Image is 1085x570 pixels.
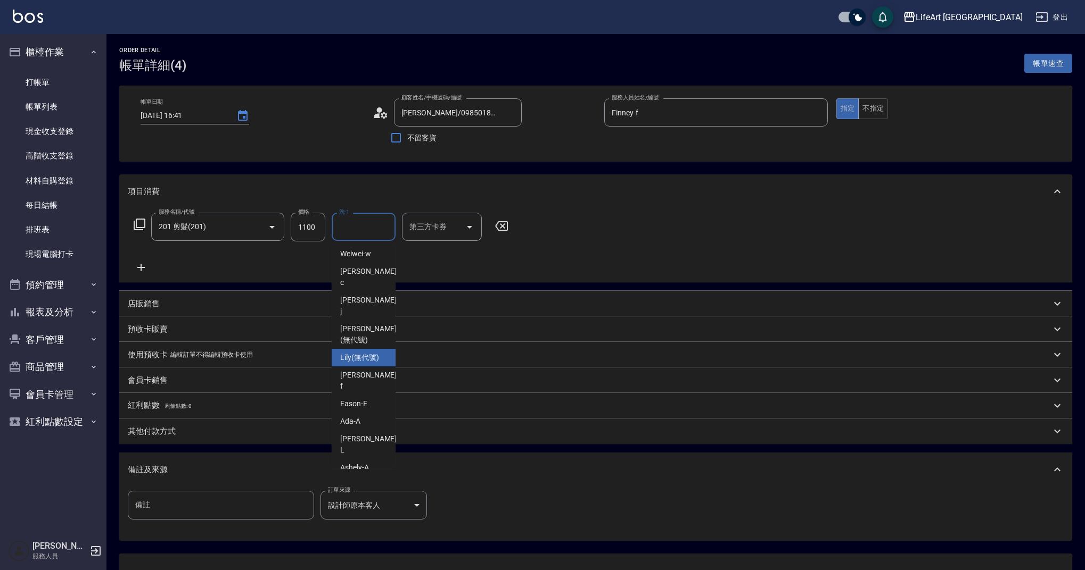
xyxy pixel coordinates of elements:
button: 商品管理 [4,353,102,381]
button: 客戶管理 [4,326,102,354]
div: LifeArt [GEOGRAPHIC_DATA] [916,11,1023,24]
label: 價格 [298,208,309,216]
div: 其他付款方式 [119,418,1072,444]
button: LifeArt [GEOGRAPHIC_DATA] [899,6,1027,28]
button: 櫃檯作業 [4,38,102,66]
p: 項目消費 [128,186,160,197]
p: 預收卡販賣 [128,324,168,335]
a: 現場電腦打卡 [4,242,102,266]
div: 設計師原本客人 [320,491,427,519]
button: 會員卡管理 [4,381,102,408]
button: Choose date, selected date is 2025-08-12 [230,103,256,129]
label: 帳單日期 [141,98,163,106]
button: Open [461,219,478,236]
img: Logo [13,10,43,23]
p: 店販銷售 [128,298,160,309]
a: 每日結帳 [4,193,102,217]
div: 備註及來源 [119,452,1072,487]
span: [PERSON_NAME] -L [340,433,399,456]
span: [PERSON_NAME] -c [340,266,399,288]
button: 紅利點數設定 [4,408,102,435]
h2: Order detail [119,47,186,54]
button: save [872,6,893,28]
p: 編輯訂單不得編輯預收卡使用 [170,349,253,361]
label: 服務人員姓名/編號 [612,94,659,102]
span: [PERSON_NAME] -f [340,370,399,392]
span: Ada -A [340,416,360,427]
span: [PERSON_NAME] -j [340,295,399,317]
button: 指定 [836,98,859,119]
button: 預約管理 [4,271,102,299]
div: 會員卡銷售 [119,367,1072,393]
label: 洗-1 [339,208,349,216]
input: YYYY/MM/DD hh:mm [141,107,226,124]
label: 訂單來源 [328,486,350,494]
p: 服務人員 [32,551,87,561]
button: 報表及分析 [4,298,102,326]
p: 使用預收卡 [128,349,168,361]
div: 項目消費 [119,174,1072,208]
p: 會員卡銷售 [128,375,168,386]
button: Open [264,219,281,236]
a: 打帳單 [4,70,102,95]
span: [PERSON_NAME] (無代號) [340,323,397,346]
button: 帳單速查 [1024,54,1072,73]
img: Person [9,540,30,561]
p: 其他付款方式 [128,426,176,437]
span: Ashely -A [340,462,369,473]
span: Lily (無代號) [340,352,379,363]
a: 帳單列表 [4,95,102,119]
h3: 帳單詳細 (4) [119,58,186,73]
div: 項目消費 [119,208,1072,282]
div: 紅利點數剩餘點數: 0 [119,393,1072,418]
label: 服務名稱/代號 [159,208,194,216]
a: 現金收支登錄 [4,119,102,144]
div: 使用預收卡編輯訂單不得編輯預收卡使用 [119,342,1072,367]
span: Weiwei -w [340,248,371,259]
a: 高階收支登錄 [4,144,102,168]
button: 登出 [1031,7,1072,27]
span: 剩餘點數: 0 [165,403,192,409]
a: 材料自購登錄 [4,169,102,193]
label: 顧客姓名/手機號碼/編號 [401,94,462,102]
p: 備註及來源 [128,464,168,475]
h5: [PERSON_NAME] [32,541,87,551]
div: 預收卡販賣 [119,316,1072,342]
span: 不留客資 [407,132,437,144]
button: 不指定 [858,98,888,119]
a: 排班表 [4,217,102,242]
div: 店販銷售 [119,291,1072,316]
span: Eason -E [340,398,367,409]
p: 紅利點數 [128,400,191,412]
